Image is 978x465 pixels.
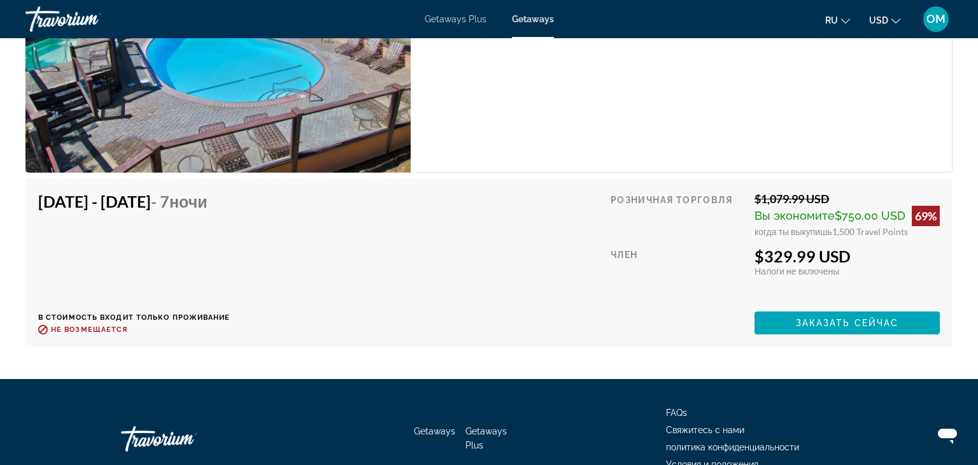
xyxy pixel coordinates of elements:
button: Change currency [869,11,900,29]
span: OM [926,13,946,25]
button: Change language [825,11,850,29]
span: 1,500 Travel Points [832,226,908,237]
div: $1,079.99 USD [755,192,940,206]
span: Не возмещается [51,325,127,334]
p: В стоимость входит только проживание [38,313,230,322]
h4: [DATE] - [DATE] [38,192,221,211]
span: Налоги не включены [755,266,839,276]
iframe: Кнопка запуска окна обмена сообщениями [927,414,968,455]
a: Getaways [512,14,554,24]
span: Заказать сейчас [796,318,899,328]
button: User Menu [919,6,953,32]
span: ru [825,15,838,25]
div: 69% [912,206,940,226]
a: Getaways Plus [425,14,486,24]
span: - 7 [151,192,208,211]
a: FAQs [666,408,687,418]
a: Getaways Plus [465,426,507,450]
span: $750.00 USD [835,209,905,222]
div: Розничная торговля [611,192,745,237]
div: Член [611,247,745,302]
a: Getaways [414,426,455,436]
a: Travorium [121,420,248,458]
a: Travorium [25,3,153,36]
span: USD [869,15,888,25]
span: когда ты выкупишь [755,226,832,237]
span: Вы экономите [755,209,835,222]
a: политика конфиденциальности [666,442,799,452]
span: ночи [169,192,208,211]
div: $329.99 USD [755,247,940,266]
a: Свяжитесь с нами [666,425,744,435]
button: Заказать сейчас [755,311,940,334]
